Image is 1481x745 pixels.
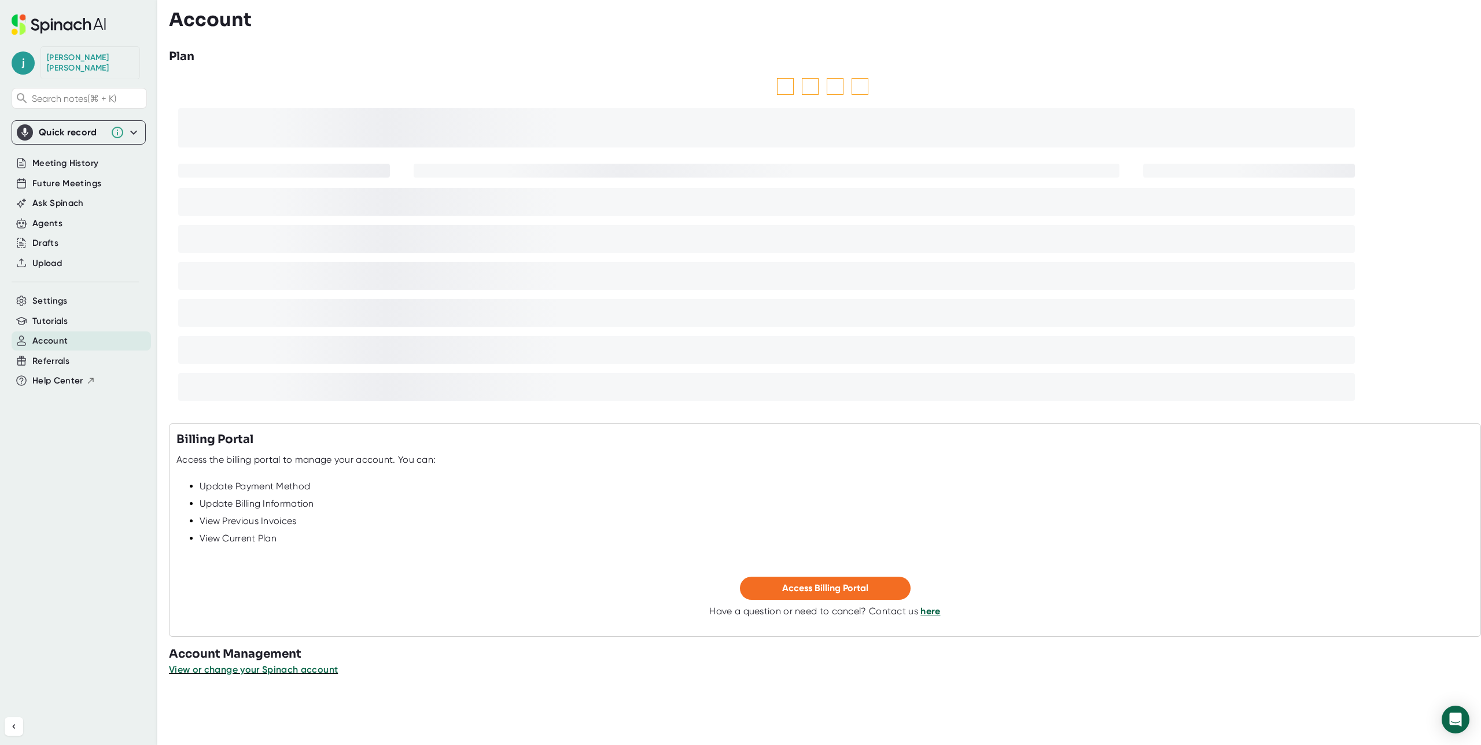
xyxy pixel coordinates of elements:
button: Access Billing Portal [740,577,911,600]
span: Help Center [32,374,83,388]
button: Future Meetings [32,177,101,190]
div: View Previous Invoices [200,515,1473,527]
button: Agents [32,217,62,230]
button: Drafts [32,237,58,250]
button: Settings [32,294,68,308]
span: j [12,51,35,75]
button: View or change your Spinach account [169,663,338,677]
div: View Current Plan [200,533,1473,544]
a: here [920,606,940,617]
button: Ask Spinach [32,197,84,210]
div: Quick record [17,121,141,144]
button: Meeting History [32,157,98,170]
button: Tutorials [32,315,68,328]
h3: Account Management [169,646,1481,663]
h3: Account [169,9,252,31]
button: Help Center [32,374,95,388]
span: Access Billing Portal [782,582,868,593]
span: Search notes (⌘ + K) [32,93,143,104]
div: Access the billing portal to manage your account. You can: [176,454,436,466]
div: Update Payment Method [200,481,1473,492]
button: Upload [32,257,62,270]
button: Account [32,334,68,348]
button: Collapse sidebar [5,717,23,736]
div: Update Billing Information [200,498,1473,510]
button: Referrals [32,355,69,368]
div: Open Intercom Messenger [1442,706,1469,733]
div: Jospeh Klimczak [47,53,134,73]
h3: Billing Portal [176,431,253,448]
div: Quick record [39,127,105,138]
div: Have a question or need to cancel? Contact us [709,606,940,617]
h3: Plan [169,48,194,65]
span: View or change your Spinach account [169,664,338,675]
